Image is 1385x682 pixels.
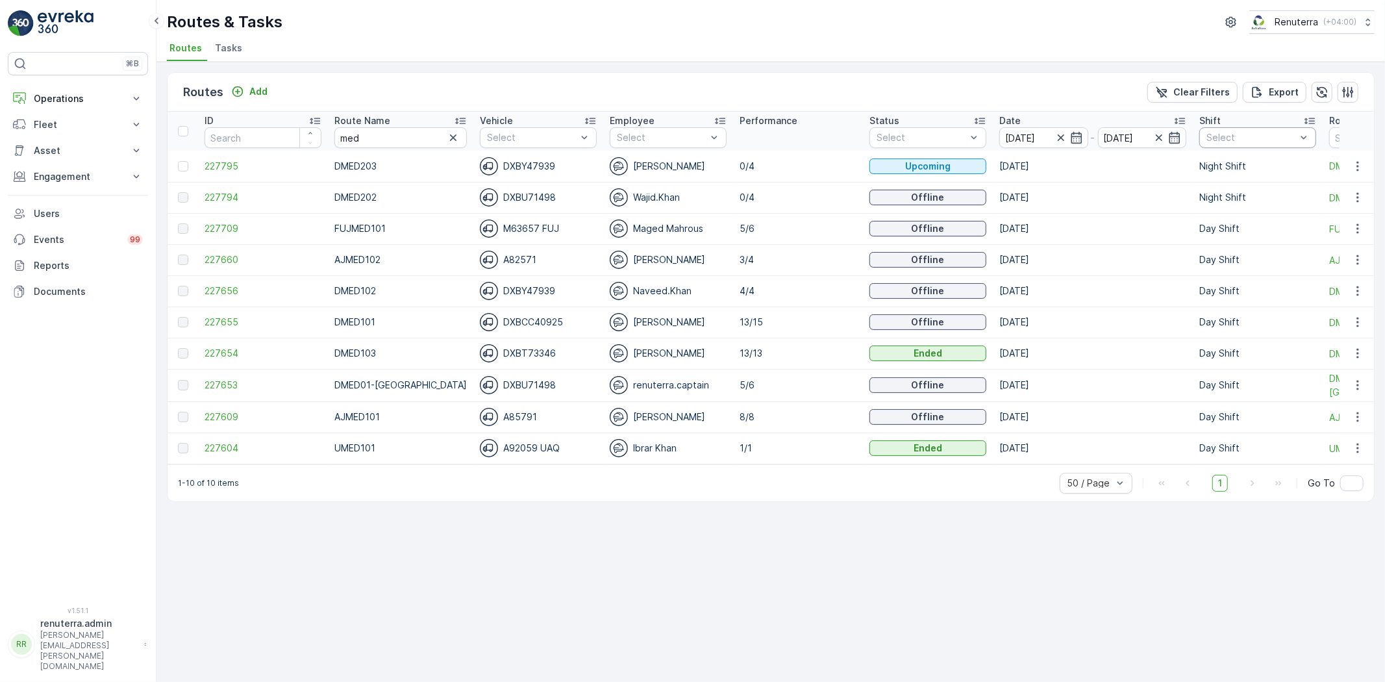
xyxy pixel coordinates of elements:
p: Route Plan [1329,114,1378,127]
div: Toggle Row Selected [178,380,188,390]
p: Ended [914,442,942,455]
p: Offline [912,410,945,423]
td: [DATE] [993,244,1193,275]
p: Documents [34,285,143,298]
p: Offline [912,379,945,392]
p: DMED103 [334,347,467,360]
span: Tasks [215,42,242,55]
div: Toggle Row Selected [178,348,188,359]
a: 227656 [205,284,321,297]
p: Day Shift [1199,379,1316,392]
div: [PERSON_NAME] [610,251,727,269]
button: Upcoming [869,158,986,174]
a: 227655 [205,316,321,329]
img: svg%3e [480,282,498,300]
td: [DATE] [993,307,1193,338]
button: Offline [869,409,986,425]
div: Toggle Row Selected [178,443,188,453]
img: svg%3e [480,313,498,331]
p: 13/15 [740,316,856,329]
div: DXBY47939 [480,282,597,300]
button: RRrenuterra.admin[PERSON_NAME][EMAIL_ADDRESS][PERSON_NAME][DOMAIN_NAME] [8,617,148,672]
span: 1 [1212,475,1228,492]
p: ( +04:00 ) [1323,17,1356,27]
div: DXBU71498 [480,376,597,394]
img: svg%3e [480,344,498,362]
p: Reports [34,259,143,272]
img: svg%3e [480,188,498,207]
img: svg%3e [480,439,498,457]
p: 13/13 [740,347,856,360]
p: Route Name [334,114,390,127]
p: 1-10 of 10 items [178,478,239,488]
span: 227795 [205,160,321,173]
div: M63657 FUJ [480,220,597,238]
a: 227609 [205,410,321,423]
div: A85791 [480,408,597,426]
p: Routes & Tasks [167,12,282,32]
td: [DATE] [993,275,1193,307]
a: 227794 [205,191,321,204]
p: UMED101 [334,442,467,455]
button: Asset [8,138,148,164]
a: 227604 [205,442,321,455]
p: Vehicle [480,114,513,127]
button: Ended [869,346,986,361]
div: Maged Mahrous [610,220,727,238]
p: Select [877,131,966,144]
div: Toggle Row Selected [178,192,188,203]
p: Day Shift [1199,222,1316,235]
p: AJMED102 [334,253,467,266]
a: 227709 [205,222,321,235]
img: svg%3e [610,220,628,238]
input: Search [205,127,321,148]
a: 227653 [205,379,321,392]
img: svg%3e [610,313,628,331]
button: Offline [869,314,986,330]
p: Select [617,131,706,144]
p: Select [1206,131,1296,144]
p: Events [34,233,119,246]
p: DMED202 [334,191,467,204]
div: Toggle Row Selected [178,317,188,327]
button: Renuterra(+04:00) [1249,10,1375,34]
div: renuterra.captain [610,376,727,394]
img: logo_light-DOdMpM7g.png [38,10,94,36]
p: Day Shift [1199,253,1316,266]
input: Search [334,127,467,148]
div: RR [11,634,32,655]
img: svg%3e [610,251,628,269]
a: Users [8,201,148,227]
div: Ibrar Khan [610,439,727,457]
p: [PERSON_NAME][EMAIL_ADDRESS][PERSON_NAME][DOMAIN_NAME] [40,630,138,672]
div: Toggle Row Selected [178,161,188,171]
button: Offline [869,377,986,393]
p: Status [869,114,899,127]
button: Operations [8,86,148,112]
div: DXBCC40925 [480,313,597,331]
p: ID [205,114,214,127]
img: svg%3e [480,408,498,426]
button: Clear Filters [1147,82,1238,103]
td: [DATE] [993,401,1193,433]
p: Engagement [34,170,122,183]
p: 4/4 [740,284,856,297]
div: DXBU71498 [480,188,597,207]
button: Add [226,84,273,99]
span: 227660 [205,253,321,266]
button: Offline [869,221,986,236]
button: Export [1243,82,1306,103]
p: renuterra.admin [40,617,138,630]
td: [DATE] [993,182,1193,213]
div: DXBY47939 [480,157,597,175]
img: svg%3e [610,188,628,207]
p: Ended [914,347,942,360]
img: Screenshot_2024-07-26_at_13.33.01.png [1249,15,1269,29]
p: Date [999,114,1021,127]
img: svg%3e [610,157,628,175]
p: Operations [34,92,122,105]
img: logo [8,10,34,36]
